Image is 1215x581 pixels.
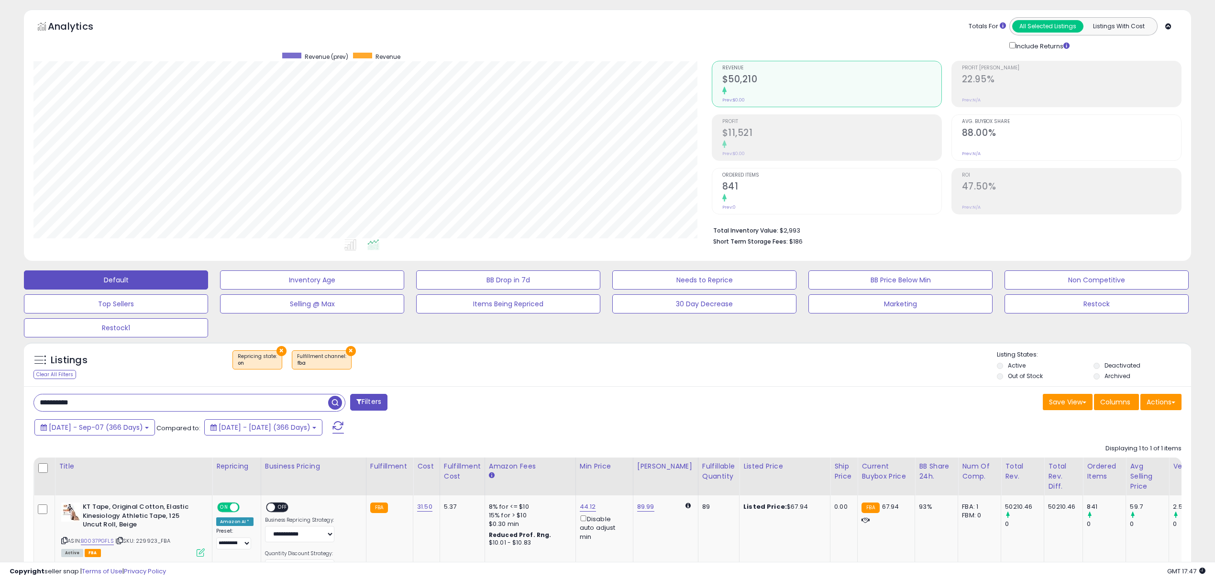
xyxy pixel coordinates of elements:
button: Actions [1140,394,1182,410]
button: × [276,346,287,356]
label: Business Repricing Strategy: [265,517,334,524]
span: Profit [722,119,941,124]
button: [DATE] - [DATE] (366 Days) [204,419,322,436]
label: Out of Stock [1008,372,1043,380]
h5: Listings [51,354,88,367]
div: FBA: 1 [962,503,994,511]
span: ON [218,503,230,512]
div: Disable auto adjust min [580,514,626,541]
div: Total Rev. [1005,461,1040,481]
a: 89.99 [637,502,654,512]
button: [DATE] - Sep-07 (366 Days) [34,419,155,436]
div: Num of Comp. [962,461,997,481]
span: 67.94 [882,502,899,511]
strong: Copyright [10,567,44,576]
label: Quantity Discount Strategy: [265,550,334,557]
p: Listing States: [997,350,1191,359]
span: Fulfillment channel : [297,353,346,367]
button: Needs to Reprice [612,270,796,290]
h2: 88.00% [962,127,1181,140]
button: Selling @ Max [220,294,404,313]
div: Repricing [216,461,257,471]
div: Amazon Fees [489,461,572,471]
button: Restock [1005,294,1189,313]
small: FBA [862,503,879,513]
label: Deactivated [1105,361,1140,369]
button: Top Sellers [24,294,208,313]
small: Amazon Fees. [489,471,495,480]
span: [DATE] - [DATE] (366 Days) [219,423,310,432]
b: KT Tape, Original Cotton, Elastic Kinesiology Athletic Tape, 125 Uncut Roll, Beige [83,503,199,532]
button: All Selected Listings [1012,20,1083,33]
a: 31.50 [417,502,432,512]
small: Prev: N/A [962,97,981,103]
div: Totals For [969,22,1006,31]
div: 0 [1087,520,1126,528]
span: Repricing state : [238,353,277,367]
div: Title [59,461,208,471]
div: Fulfillment [370,461,409,471]
div: Preset: [216,528,254,549]
span: Columns [1100,397,1130,407]
small: Prev: N/A [962,204,981,210]
button: × [346,346,356,356]
span: OFF [238,503,254,512]
div: 89 [702,503,732,511]
button: Filters [350,394,387,411]
span: Profit [PERSON_NAME] [962,66,1181,71]
div: Displaying 1 to 1 of 1 items [1105,444,1182,453]
div: 0 [1130,520,1169,528]
div: $0.30 min [489,520,568,528]
button: Marketing [808,294,993,313]
span: Revenue [722,66,941,71]
div: FBM: 0 [962,511,994,520]
small: Prev: $0.00 [722,97,745,103]
small: Prev: 0 [722,204,736,210]
div: Current Buybox Price [862,461,911,481]
b: Short Term Storage Fees: [713,237,788,246]
div: Ordered Items [1087,461,1122,481]
span: 2025-09-8 17:47 GMT [1167,567,1205,576]
button: Items Being Repriced [416,294,600,313]
div: $67.94 [743,503,823,511]
span: Revenue (prev) [305,53,348,61]
button: BB Price Below Min [808,270,993,290]
span: Ordered Items [722,173,941,178]
b: Reduced Prof. Rng. [489,531,552,539]
h2: 841 [722,181,941,194]
button: Save View [1043,394,1093,410]
small: FBA [370,503,388,513]
h2: $50,210 [722,74,941,87]
div: Fulfillment Cost [444,461,481,481]
button: Columns [1094,394,1139,410]
span: All listings currently available for purchase on Amazon [61,549,83,557]
div: 2.56 [1173,503,1212,511]
a: Privacy Policy [124,567,166,576]
div: BB Share 24h. [919,461,954,481]
span: $186 [789,237,803,246]
div: 93% [919,503,950,511]
img: 41+DWbgvHpL._SL40_.jpg [61,503,80,522]
div: on [238,360,277,367]
span: Avg. Buybox Share [962,119,1181,124]
div: Amazon AI * [216,517,254,526]
h2: $11,521 [722,127,941,140]
div: Include Returns [1002,40,1081,51]
div: 0 [1173,520,1212,528]
span: | SKU: 229923_FBA [115,537,170,545]
b: Total Inventory Value: [713,226,778,235]
div: Ship Price [834,461,853,481]
button: Default [24,270,208,290]
a: 44.12 [580,502,596,512]
label: Active [1008,361,1026,369]
div: Clear All Filters [33,370,76,379]
a: Terms of Use [82,567,122,576]
span: ROI [962,173,1181,178]
div: 5.37 [444,503,477,511]
span: Compared to: [156,424,200,433]
div: seller snap | | [10,567,166,576]
span: Revenue [376,53,400,61]
div: fba [297,360,346,367]
div: [PERSON_NAME] [637,461,694,471]
small: Prev: $0.00 [722,151,745,156]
